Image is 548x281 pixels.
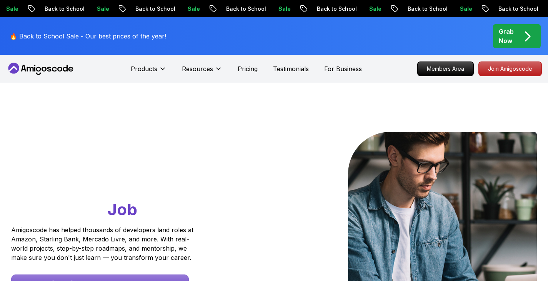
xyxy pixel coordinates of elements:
a: Testimonials [273,64,309,73]
a: Join Amigoscode [478,62,542,76]
button: Resources [182,64,222,80]
a: Members Area [417,62,474,76]
p: 🔥 Back to School Sale - Our best prices of the year! [10,32,166,41]
p: Sale [446,5,471,13]
p: Products [131,64,157,73]
p: Back to School [394,5,446,13]
p: Resources [182,64,213,73]
p: Back to School [485,5,537,13]
p: Members Area [418,62,473,76]
p: Grab Now [499,27,514,45]
p: Back to School [122,5,174,13]
p: Sale [174,5,199,13]
h1: Go From Learning to Hired: Master Java, Spring Boot & Cloud Skills That Get You the [11,132,223,221]
p: Sale [356,5,380,13]
p: Join Amigoscode [479,62,541,76]
span: Job [108,200,137,219]
p: Back to School [213,5,265,13]
p: Sale [83,5,108,13]
p: Amigoscode has helped thousands of developers land roles at Amazon, Starling Bank, Mercado Livre,... [11,225,196,262]
a: Pricing [238,64,258,73]
a: For Business [324,64,362,73]
p: Back to School [303,5,356,13]
p: Sale [265,5,290,13]
button: Products [131,64,167,80]
p: Back to School [31,5,83,13]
